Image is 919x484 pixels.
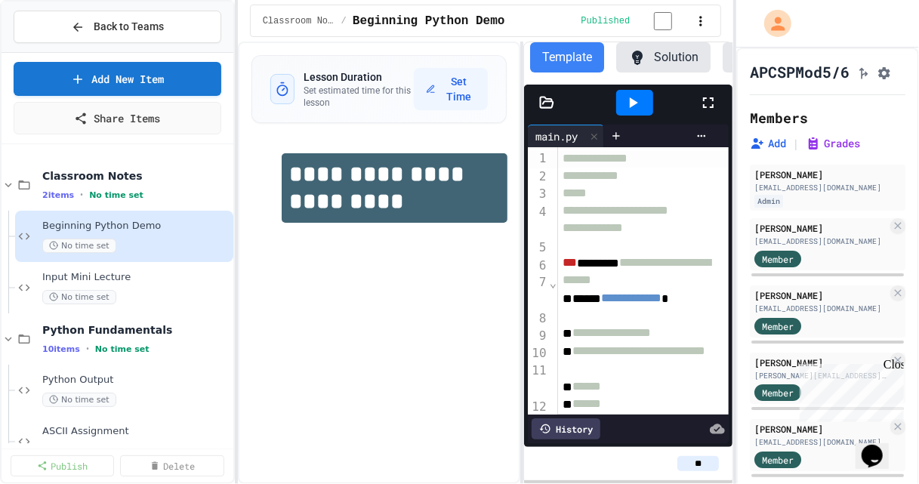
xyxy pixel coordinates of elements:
button: Grades [806,136,860,151]
span: Member [762,319,794,333]
div: 1 [528,150,548,168]
span: Classroom Notes [42,169,230,183]
input: publish toggle [636,12,690,30]
div: Content is published and visible to students [581,11,691,30]
div: [PERSON_NAME] [754,422,887,436]
iframe: chat widget [856,424,904,469]
div: 12 [528,399,548,417]
div: My Account [748,6,795,41]
span: No time set [42,393,116,407]
div: 4 [528,204,548,239]
button: Add [750,136,786,151]
span: No time set [42,290,116,304]
p: Set estimated time for this lesson [304,85,413,109]
div: [PERSON_NAME] [754,221,887,235]
span: 2 items [42,190,74,200]
span: Fold line [549,276,558,290]
div: 7 [528,274,548,310]
div: 2 [528,168,548,187]
a: Publish [11,455,114,476]
h3: Lesson Duration [304,69,413,85]
span: Beginning Python Demo [42,220,230,233]
button: Template [530,42,604,72]
span: Published [581,15,631,27]
div: main.py [528,128,585,144]
span: Input Mini Lecture [42,271,230,284]
div: [PERSON_NAME][EMAIL_ADDRESS][DOMAIN_NAME] [754,370,887,381]
span: Member [762,386,794,399]
div: 5 [528,239,548,257]
div: 3 [528,186,548,204]
span: • [80,189,83,201]
a: Delete [120,455,224,476]
div: [PERSON_NAME] [754,356,887,369]
span: Back to Teams [94,19,164,35]
span: Python Output [42,374,230,387]
button: Tests [723,42,801,72]
div: 9 [528,328,548,344]
div: 8 [528,310,548,328]
button: Solution [616,42,711,72]
button: Set Time [414,68,488,110]
span: Member [762,252,794,266]
span: Member [762,453,794,467]
button: Click to see fork details [856,63,871,81]
h2: Members [750,107,808,128]
span: No time set [89,190,143,200]
div: History [532,418,600,439]
div: Chat with us now!Close [6,6,104,96]
div: [PERSON_NAME] [754,288,887,302]
iframe: chat widget [794,358,904,422]
button: Assignment Settings [877,63,892,81]
h1: APCSPMod5/6 [750,61,850,82]
a: Add New Item [14,62,221,96]
span: Beginning Python Demo [353,12,505,30]
div: [EMAIL_ADDRESS][DOMAIN_NAME] [754,182,901,193]
a: Share Items [14,102,221,134]
div: 11 [528,362,548,398]
div: Admin [754,195,783,208]
span: Python Fundamentals [42,323,230,337]
span: • [86,343,89,355]
div: [EMAIL_ADDRESS][DOMAIN_NAME] [754,236,887,247]
span: No time set [42,239,116,253]
div: 10 [528,345,548,363]
span: | [792,134,800,153]
span: No time set [95,344,150,354]
div: [EMAIL_ADDRESS][DOMAIN_NAME] [754,436,887,448]
span: 10 items [42,344,80,354]
span: ASCII Assignment [42,425,230,438]
div: 6 [528,257,548,274]
span: Classroom Notes [263,15,335,27]
div: [EMAIL_ADDRESS][DOMAIN_NAME] [754,303,887,314]
span: / [341,15,347,27]
div: [PERSON_NAME] [754,168,901,181]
